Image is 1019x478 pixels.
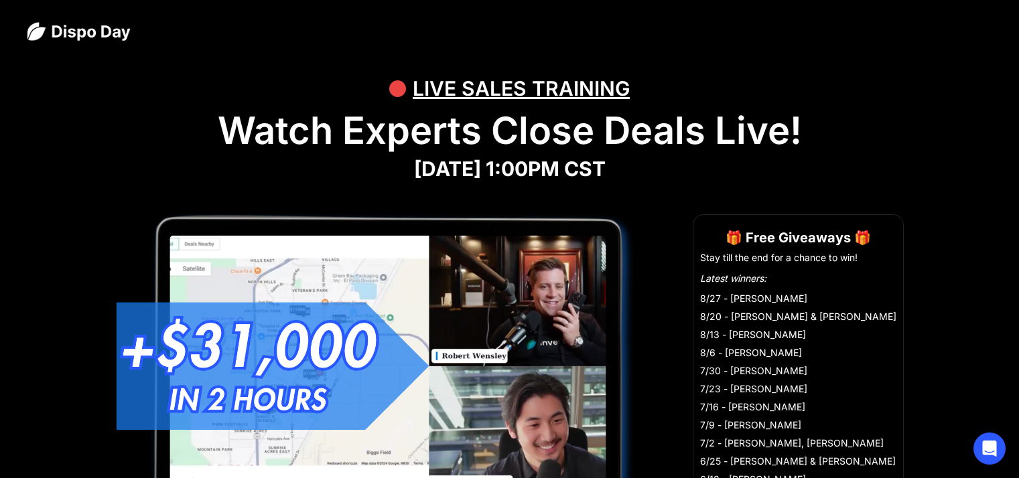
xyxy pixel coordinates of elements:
em: Latest winners: [700,272,766,284]
div: LIVE SALES TRAINING [413,68,630,108]
strong: [DATE] 1:00PM CST [414,157,606,181]
li: Stay till the end for a chance to win! [700,251,896,264]
strong: 🎁 Free Giveaways 🎁 [726,230,871,246]
div: Open Intercom Messenger [973,432,1006,465]
h1: Watch Experts Close Deals Live! [27,108,992,153]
